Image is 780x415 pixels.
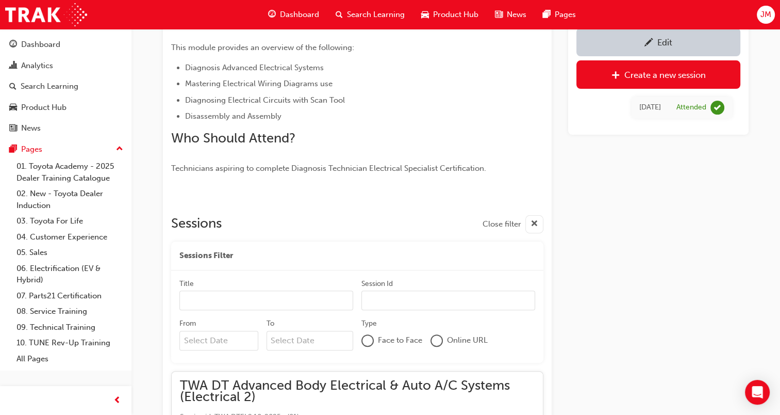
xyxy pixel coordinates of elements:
[12,158,127,186] a: 01. Toyota Academy - 2025 Dealer Training Catalogue
[361,279,393,289] div: Session Id
[447,334,488,346] span: Online URL
[576,28,740,56] a: Edit
[21,122,41,134] div: News
[4,33,127,140] button: DashboardAnalyticsSearch LearningProduct HubNews
[433,9,478,21] span: Product Hub
[171,164,486,173] span: Technicians aspiring to complete Diagnosis Technician Electrical Specialist Certification.
[9,124,17,133] span: news-icon
[530,218,538,231] span: cross-icon
[171,215,222,233] h2: Sessions
[378,334,422,346] span: Face to Face
[21,39,60,51] div: Dashboard
[267,331,354,350] input: To
[12,261,127,288] a: 06. Electrification (EV & Hybrid)
[21,143,42,155] div: Pages
[12,335,127,351] a: 10. TUNE Rev-Up Training
[710,101,724,115] span: learningRecordVerb_ATTEND-icon
[4,77,127,96] a: Search Learning
[9,40,17,50] span: guage-icon
[327,4,413,25] a: search-iconSearch Learning
[336,8,343,21] span: search-icon
[185,111,281,121] span: Disassembly and Assembly
[4,56,127,75] a: Analytics
[657,37,672,47] div: Edit
[543,8,551,21] span: pages-icon
[113,394,121,407] span: prev-icon
[171,43,354,52] span: This module provides an overview of the following:
[12,213,127,229] a: 03. Toyota For Life
[576,60,740,89] a: Create a new session
[21,81,78,92] div: Search Learning
[12,288,127,304] a: 07. Parts21 Certification
[535,4,584,25] a: pages-iconPages
[9,82,16,91] span: search-icon
[676,103,706,113] div: Attended
[179,279,194,289] div: Title
[12,351,127,367] a: All Pages
[179,250,233,262] span: Sessions Filter
[179,318,196,329] div: From
[185,63,324,72] span: Diagnosis Advanced Electrical Systems
[757,6,775,24] button: JM
[624,70,706,80] div: Create a new session
[413,4,487,25] a: car-iconProduct Hub
[361,318,377,329] div: Type
[179,291,353,310] input: Title
[116,142,123,156] span: up-icon
[185,79,333,88] span: Mastering Electrical Wiring Diagrams use
[4,140,127,159] button: Pages
[21,60,53,72] div: Analytics
[421,8,429,21] span: car-icon
[483,218,521,230] span: Close filter
[171,130,295,146] span: Who Should Attend?
[611,71,620,81] span: plus-icon
[179,331,258,350] input: From
[760,9,771,21] span: JM
[483,215,543,233] button: Close filter
[361,291,535,310] input: Session Id
[495,8,503,21] span: news-icon
[12,320,127,336] a: 09. Technical Training
[180,380,535,403] span: TWA DT Advanced Body Electrical & Auto A/C Systems (Electrical 2)
[12,229,127,245] a: 04. Customer Experience
[21,102,67,114] div: Product Hub
[12,304,127,320] a: 08. Service Training
[745,380,770,405] div: Open Intercom Messenger
[644,38,653,49] span: pencil-icon
[4,119,127,138] a: News
[9,61,17,71] span: chart-icon
[280,9,319,21] span: Dashboard
[185,95,345,105] span: Diagnosing Electrical Circuits with Scan Tool
[487,4,535,25] a: news-iconNews
[9,145,17,154] span: pages-icon
[5,3,87,26] img: Trak
[268,8,276,21] span: guage-icon
[555,9,576,21] span: Pages
[347,9,405,21] span: Search Learning
[639,102,661,114] div: Tue May 26 2015 22:00:00 GMT+0800 (Australian Western Standard Time)
[507,9,526,21] span: News
[12,245,127,261] a: 05. Sales
[12,186,127,213] a: 02. New - Toyota Dealer Induction
[4,98,127,117] a: Product Hub
[260,4,327,25] a: guage-iconDashboard
[267,318,274,329] div: To
[9,103,17,113] span: car-icon
[4,35,127,54] a: Dashboard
